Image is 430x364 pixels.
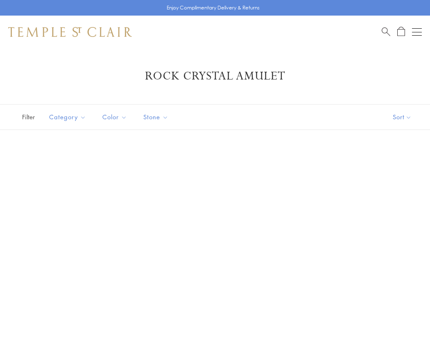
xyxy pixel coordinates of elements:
[96,108,133,126] button: Color
[167,4,260,12] p: Enjoy Complimentary Delivery & Returns
[20,69,410,84] h1: Rock Crystal Amulet
[412,27,422,37] button: Open navigation
[43,108,92,126] button: Category
[139,112,174,122] span: Stone
[8,27,132,37] img: Temple St. Clair
[137,108,174,126] button: Stone
[397,27,405,37] a: Open Shopping Bag
[382,27,390,37] a: Search
[374,105,430,130] button: Show sort by
[98,112,133,122] span: Color
[45,112,92,122] span: Category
